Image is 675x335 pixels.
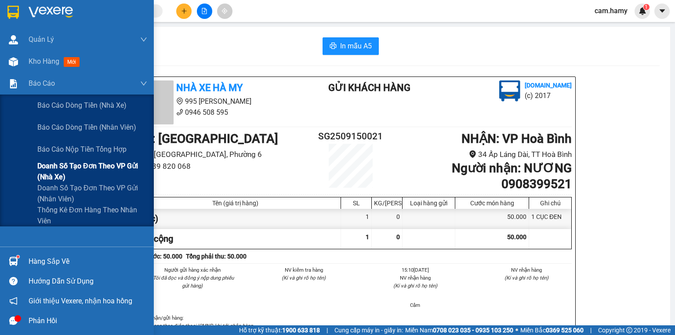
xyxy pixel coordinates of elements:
[221,8,228,14] span: aim
[546,327,584,334] strong: 0369 525 060
[197,4,212,19] button: file-add
[9,79,18,88] img: solution-icon
[520,325,584,335] span: Miền Bắc
[405,325,513,335] span: Miền Nam
[457,200,526,207] div: Cước món hàng
[186,253,247,260] b: Tổng phải thu: 50.000
[282,275,326,281] i: (Kí và ghi rõ họ tên)
[504,275,548,281] i: (Kí và ghi rõ họ tên)
[639,7,646,15] img: icon-new-feature
[374,200,400,207] div: KG/[PERSON_NAME]
[433,327,513,334] strong: 0708 023 035 - 0935 103 250
[9,317,18,325] span: message
[140,80,147,87] span: down
[151,275,234,289] i: (Tôi đã đọc và đồng ý nộp dung phiếu gửi hàng)
[130,96,293,107] li: 995 [PERSON_NAME]
[370,301,461,309] li: Cẩm
[37,100,127,111] span: Báo cáo dòng tiền (nhà xe)
[343,200,369,207] div: SL
[29,314,147,328] div: Phản hồi
[37,122,136,133] span: Báo cáo dòng tiền (nhân viên)
[181,8,187,14] span: plus
[507,233,526,240] span: 50.000
[217,4,232,19] button: aim
[130,253,182,260] b: Chưa cước : 50.000
[130,131,278,146] b: GỬI : [GEOGRAPHIC_DATA]
[259,266,349,274] li: NV kiểm tra hàng
[239,325,320,335] span: Hỗ trợ kỹ thuật:
[29,275,147,288] div: Hướng dẫn sử dụng
[314,129,388,144] h2: SG2509150021
[327,325,328,335] span: |
[37,160,147,182] span: Doanh số tạo đơn theo VP gửi (nhà xe)
[37,182,147,204] span: Doanh số tạo đơn theo VP gửi (nhân viên)
[176,98,183,105] span: environment
[132,200,338,207] div: Tên (giá trị hàng)
[393,283,437,289] i: (Kí và ghi rõ họ tên)
[405,200,453,207] div: Loại hàng gửi
[525,90,572,101] li: (c) 2017
[330,42,337,51] span: printer
[9,277,18,285] span: question-circle
[7,6,19,19] img: logo-vxr
[140,36,147,43] span: down
[590,325,592,335] span: |
[282,327,320,334] strong: 1900 633 818
[531,200,569,207] div: Ghi chú
[176,109,183,116] span: phone
[29,255,147,268] div: Hàng sắp về
[29,34,54,45] span: Quản Lý
[9,35,18,44] img: warehouse-icon
[340,40,372,51] span: In mẫu A5
[4,19,167,30] li: 995 [PERSON_NAME]
[366,233,369,240] span: 1
[452,161,572,191] b: Người nhận : NƯƠNG 0908399521
[334,325,403,335] span: Cung cấp máy in - giấy in:
[176,82,243,93] b: Nhà Xe Hà My
[515,328,518,332] span: ⚪️
[130,323,253,329] i: Vui lòng mang theo điện thoại/CMND khi tới nhận hàng
[29,295,132,306] span: Giới thiệu Vexere, nhận hoa hồng
[396,233,400,240] span: 0
[482,266,572,274] li: NV nhận hàng
[147,266,238,274] li: Người gửi hàng xác nhận
[29,78,55,89] span: Báo cáo
[370,274,461,282] li: NV nhận hàng
[529,209,571,229] div: 1 CỤC ĐEN
[645,4,648,10] span: 1
[654,4,670,19] button: caret-down
[469,150,476,158] span: environment
[328,82,410,93] b: Gửi khách hàng
[130,209,341,229] div: (Khác)
[4,55,152,69] b: GỬI : [GEOGRAPHIC_DATA]
[9,297,18,305] span: notification
[51,6,117,17] b: Nhà Xe Hà My
[4,30,167,41] li: 0946 508 595
[370,266,461,274] li: 15:10[DATE]
[341,209,372,229] div: 1
[37,144,127,155] span: Báo cáo nộp tiền Tổng hợp
[643,4,650,10] sup: 1
[130,107,293,118] li: 0946 508 595
[455,209,529,229] div: 50.000
[64,57,80,67] span: mới
[51,32,58,39] span: phone
[17,255,19,258] sup: 1
[130,160,314,172] li: 02839 820 068
[626,327,632,333] span: copyright
[525,82,572,89] b: [DOMAIN_NAME]
[130,149,314,160] li: 974 [GEOGRAPHIC_DATA], Phường 6
[201,8,207,14] span: file-add
[588,5,635,16] span: cam.hamy
[29,57,59,66] span: Kho hàng
[372,209,403,229] div: 0
[499,80,520,102] img: logo.jpg
[388,149,572,160] li: 34 Ấp Láng Dài, TT Hoà Bình
[37,204,147,226] span: Thống kê đơn hàng theo nhân viên
[9,57,18,66] img: warehouse-icon
[658,7,666,15] span: caret-down
[176,4,192,19] button: plus
[323,37,379,55] button: printerIn mẫu A5
[51,21,58,28] span: environment
[461,131,572,146] b: NHẬN : VP Hoà Bình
